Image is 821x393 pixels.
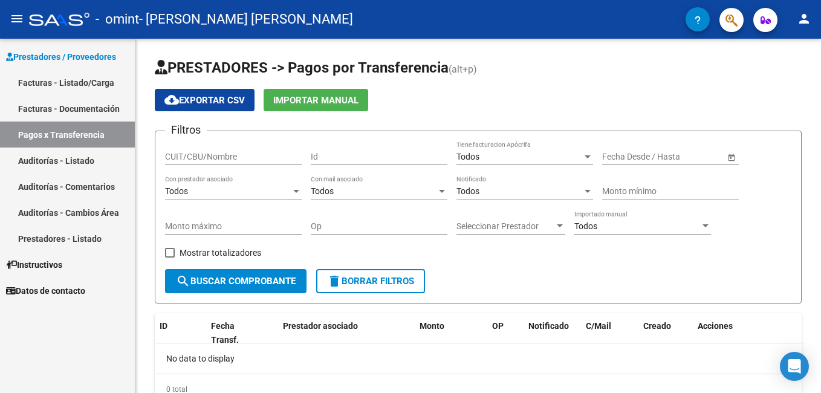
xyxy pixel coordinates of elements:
span: Seleccionar Prestador [456,221,554,232]
span: - omint [96,6,139,33]
span: Todos [456,152,479,161]
span: Instructivos [6,258,62,271]
mat-icon: delete [327,274,342,288]
span: OP [492,321,504,331]
span: Buscar Comprobante [176,276,296,287]
button: Open calendar [725,151,738,163]
span: - [PERSON_NAME] [PERSON_NAME] [139,6,353,33]
datatable-header-cell: OP [487,313,524,353]
h3: Filtros [165,122,207,138]
span: PRESTADORES -> Pagos por Transferencia [155,59,449,76]
span: Todos [456,186,479,196]
datatable-header-cell: Notificado [524,313,581,353]
button: Exportar CSV [155,89,255,111]
span: Acciones [698,321,733,331]
button: Borrar Filtros [316,269,425,293]
span: C/Mail [586,321,611,331]
datatable-header-cell: Acciones [693,313,802,353]
div: No data to display [155,343,802,374]
datatable-header-cell: Creado [638,313,693,353]
datatable-header-cell: ID [155,313,206,353]
span: (alt+p) [449,63,477,75]
mat-icon: search [176,274,190,288]
input: End date [650,152,709,162]
span: Importar Manual [273,95,359,106]
span: Datos de contacto [6,284,85,297]
datatable-header-cell: C/Mail [581,313,638,353]
span: Fecha Transf. [211,321,239,345]
button: Buscar Comprobante [165,269,307,293]
mat-icon: person [797,11,811,26]
input: Start date [602,152,640,162]
span: Notificado [528,321,569,331]
span: Mostrar totalizadores [180,245,261,260]
span: Todos [574,221,597,231]
span: Todos [165,186,188,196]
span: Exportar CSV [164,95,245,106]
span: Prestador asociado [283,321,358,331]
datatable-header-cell: Monto [415,313,487,353]
datatable-header-cell: Fecha Transf. [206,313,261,353]
div: Open Intercom Messenger [780,352,809,381]
span: Monto [420,321,444,331]
span: Prestadores / Proveedores [6,50,116,63]
button: Importar Manual [264,89,368,111]
span: Todos [311,186,334,196]
span: Creado [643,321,671,331]
span: Borrar Filtros [327,276,414,287]
datatable-header-cell: Prestador asociado [278,313,415,353]
mat-icon: cloud_download [164,93,179,107]
mat-icon: menu [10,11,24,26]
span: ID [160,321,167,331]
